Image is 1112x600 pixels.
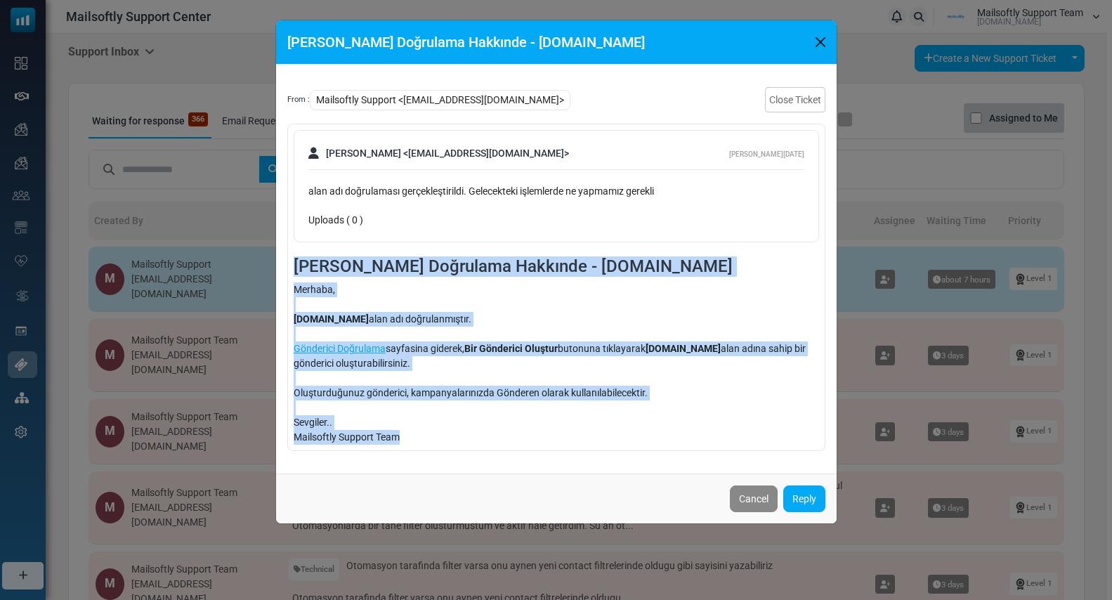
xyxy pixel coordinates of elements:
span: [PERSON_NAME] <[EMAIL_ADDRESS][DOMAIN_NAME]> [326,146,569,161]
strong: [DOMAIN_NAME] [646,343,721,354]
a: Reply [783,485,825,512]
h4: [PERSON_NAME] Doğrulama Hakkınde - [DOMAIN_NAME] [294,256,819,277]
strong: Bir Gönderici Oluştur [464,343,558,354]
h5: [PERSON_NAME] Doğrulama Hakkınde - [DOMAIN_NAME] [287,32,645,53]
div: Merhaba, alan adı doğrulanmıştır. sayfasina giderek, butonuna tıklayarak alan adına sahip bir gön... [294,282,819,445]
a: Close Ticket [765,87,825,112]
span: [PERSON_NAME][DATE] [729,150,804,158]
div: Uploads ( 0 ) [308,213,804,228]
strong: [DOMAIN_NAME] [294,313,369,325]
button: Cancel [730,485,778,512]
div: alan adı doğrulaması gerçekleştirildi. Gelecekteki işlemlerde ne yapmamız gerekli [308,184,804,199]
button: Close [810,32,831,53]
span: Mailsoftly Support <[EMAIL_ADDRESS][DOMAIN_NAME]> [310,90,570,110]
span: From : [287,94,310,106]
a: Gönderici Doğrulama [294,343,386,354]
